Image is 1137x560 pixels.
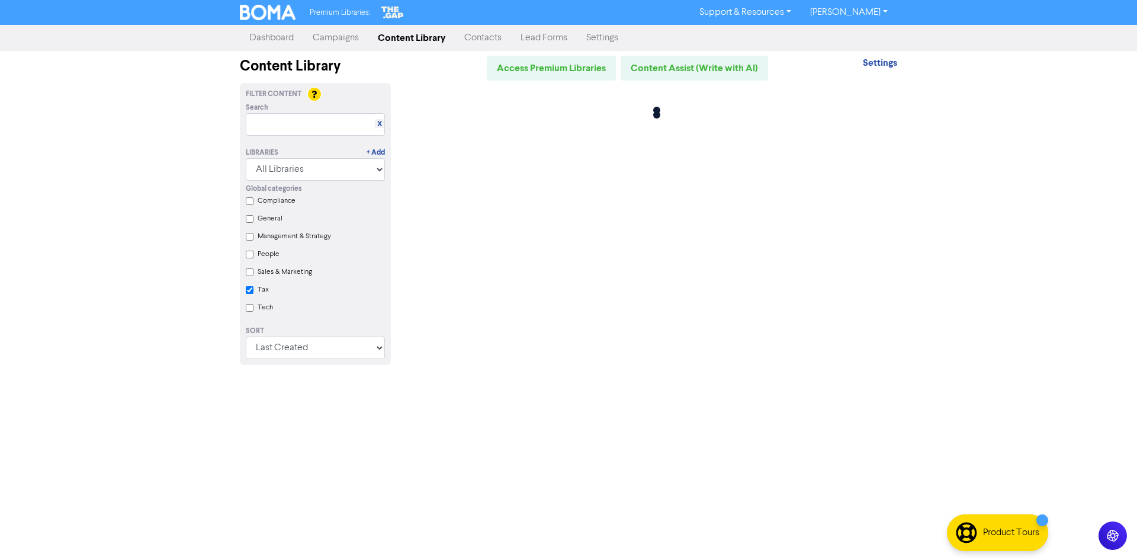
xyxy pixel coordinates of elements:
[455,26,511,50] a: Contacts
[367,148,385,158] a: + Add
[246,89,385,100] div: Filter Content
[258,284,269,295] label: Tax
[310,9,370,17] span: Premium Libraries:
[258,267,312,277] label: Sales & Marketing
[303,26,368,50] a: Campaigns
[1078,503,1137,560] iframe: Chat Widget
[380,5,406,20] img: The Gap
[377,120,382,129] a: X
[258,196,296,206] label: Compliance
[258,231,331,242] label: Management & Strategy
[246,184,385,194] div: Global categories
[863,57,897,69] strong: Settings
[246,148,278,158] div: Libraries
[246,326,385,337] div: Sort
[487,56,616,81] a: Access Premium Libraries
[258,302,273,313] label: Tech
[621,56,768,81] a: Content Assist (Write with AI)
[690,3,801,22] a: Support & Resources
[801,3,897,22] a: [PERSON_NAME]
[863,59,897,68] a: Settings
[511,26,577,50] a: Lead Forms
[240,5,296,20] img: BOMA Logo
[258,249,280,260] label: People
[240,26,303,50] a: Dashboard
[240,56,391,77] div: Content Library
[368,26,455,50] a: Content Library
[577,26,628,50] a: Settings
[258,213,282,224] label: General
[246,103,268,113] span: Search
